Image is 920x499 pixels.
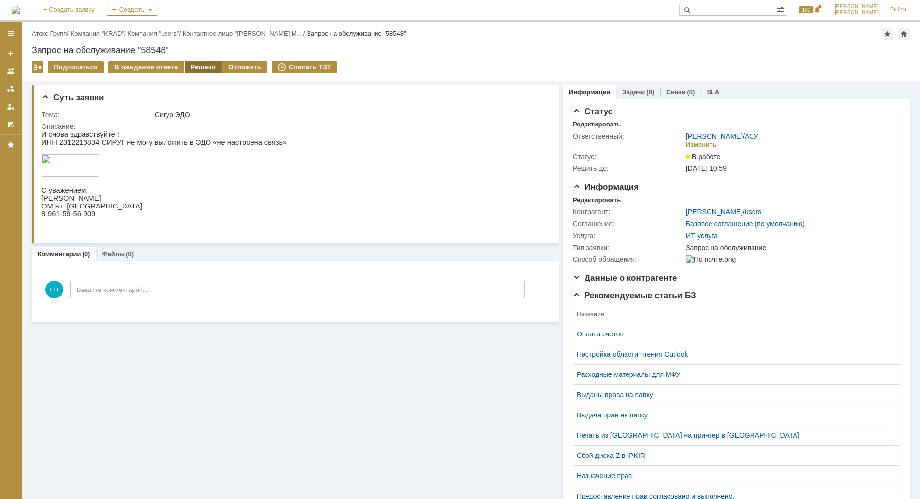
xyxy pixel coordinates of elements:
span: Суть заявки [42,93,104,102]
span: 100 [799,6,813,13]
div: Решить до: [573,165,684,172]
div: (0) [646,88,654,96]
div: Тема: [42,111,153,119]
a: Базовое соглашение (по умолчанию) [686,220,805,228]
span: Данные о контрагенте [573,273,677,283]
a: Мои заявки [3,99,19,115]
span: Информация [573,182,639,192]
a: [PERSON_NAME] [686,208,743,216]
div: / [127,30,182,37]
a: Заявки в моей ответственности [3,81,19,97]
div: Сигур ЭДО [155,111,544,119]
div: Контрагент: [573,208,684,216]
div: Работа с массовостью [32,61,43,73]
a: users [745,208,761,216]
a: Атекс Групп [32,30,67,37]
a: Информация [569,88,610,96]
div: Редактировать [573,196,621,204]
div: (0) [126,250,134,258]
a: Контактное лицо "[PERSON_NAME] М… [183,30,303,37]
a: Выдача прав на папку [577,411,888,419]
div: Ответственный: [573,132,684,140]
a: Комментарии [38,250,81,258]
div: (0) [83,250,90,258]
a: Оплата счетов [577,330,888,338]
a: Мои согласования [3,117,19,132]
a: Заявки на командах [3,63,19,79]
span: В работе [686,153,720,161]
div: / [686,208,761,216]
span: [DATE] 10:59 [686,165,727,172]
img: По почте.png [686,255,736,263]
div: Способ обращения: [573,255,684,263]
div: Соглашение: [573,220,684,228]
div: Редактировать [573,121,621,128]
a: Печать из [GEOGRAPHIC_DATA] на принтер в [GEOGRAPHIC_DATA] [577,431,888,439]
div: Услуга: [573,232,684,240]
a: Связи [666,88,685,96]
div: Запрос на обслуживание "58548" [32,45,910,55]
a: Назначение прав. [577,472,888,480]
div: / [71,30,128,37]
div: / [32,30,71,37]
a: Файлы [102,250,125,258]
div: Создать [107,4,157,16]
div: / [183,30,307,37]
div: / [686,132,758,140]
a: ИТ-услуга [686,232,718,240]
a: Компания "users" [127,30,179,37]
span: Рекомендуемые статьи БЗ [573,291,696,300]
span: [PERSON_NAME] [835,10,878,16]
a: Задачи [622,88,645,96]
div: Описание: [42,123,545,130]
a: SLA [707,88,719,96]
div: Статус: [573,153,684,161]
div: Изменить [686,141,717,149]
div: (0) [687,88,695,96]
a: Расходные материалы для МФУ [577,371,888,378]
th: Название [573,305,892,324]
div: Тип заявки: [573,244,684,251]
span: ЕП [45,281,63,298]
span: [PERSON_NAME] [835,4,878,10]
span: Статус [573,107,613,116]
a: Создать заявку [3,45,19,61]
a: Сбой диска Z в IPKIR [577,452,888,459]
div: Запрос на обслуживание [686,244,895,251]
span: Расширенный поиск [777,4,787,14]
a: Выданы права на папку [577,391,888,399]
a: [PERSON_NAME] [686,132,743,140]
a: Перейти на домашнюю страницу [12,6,20,14]
img: logo [12,6,20,14]
div: Сделать домашней страницей [898,28,910,40]
div: Добавить в избранное [881,28,893,40]
a: АСУ [745,132,758,140]
a: Настройка области чтения Outlook [577,350,888,358]
div: Запрос на обслуживание "58548" [307,30,406,37]
a: Компания "KRAD" [71,30,124,37]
